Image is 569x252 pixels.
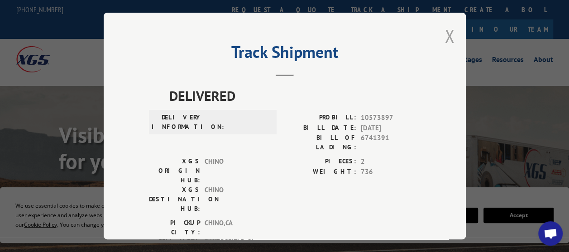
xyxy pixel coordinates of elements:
span: 736 [361,166,421,177]
span: CHINO [205,157,266,185]
label: BILL OF LADING: [285,133,356,152]
label: PIECES: [285,157,356,167]
h2: Track Shipment [149,46,421,63]
span: 10573897 [361,113,421,123]
span: CHINO [205,185,266,214]
div: Open chat [538,221,563,246]
label: PICKUP CITY: [149,218,200,237]
span: 6741391 [361,133,421,152]
span: [DATE] [361,123,421,133]
span: DELIVERED [169,86,421,106]
span: 2 [361,157,421,167]
label: XGS ORIGIN HUB: [149,157,200,185]
label: XGS DESTINATION HUB: [149,185,200,214]
label: PROBILL: [285,113,356,123]
label: BILL DATE: [285,123,356,133]
span: CHINO , CA [205,218,266,237]
label: WEIGHT: [285,166,356,177]
label: DELIVERY INFORMATION: [152,113,203,132]
button: Close modal [445,24,454,48]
